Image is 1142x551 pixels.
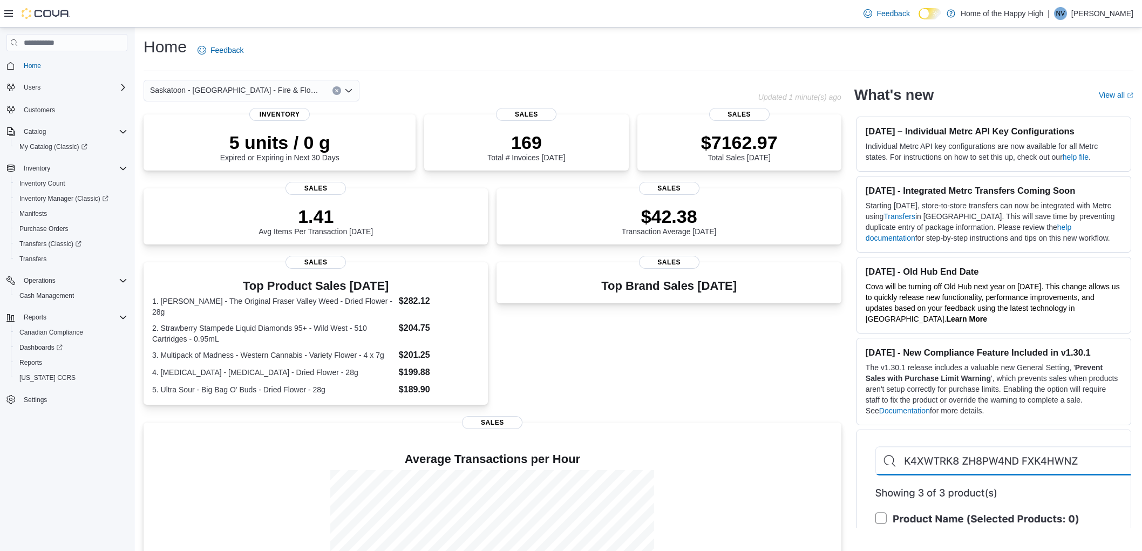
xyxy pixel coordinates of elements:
[622,206,717,236] div: Transaction Average [DATE]
[946,315,987,323] strong: Learn More
[19,125,127,138] span: Catalog
[24,106,55,114] span: Customers
[866,200,1122,243] p: Starting [DATE], store-to-store transfers can now be integrated with Metrc using in [GEOGRAPHIC_D...
[1054,7,1067,20] div: Noa Vanghel
[15,341,127,354] span: Dashboards
[22,8,70,19] img: Cova
[11,176,132,191] button: Inventory Count
[24,313,46,322] span: Reports
[150,84,322,97] span: Saskatoon - [GEOGRAPHIC_DATA] - Fire & Flower
[15,237,127,250] span: Transfers (Classic)
[19,373,76,382] span: [US_STATE] CCRS
[15,177,127,190] span: Inventory Count
[2,58,132,73] button: Home
[152,323,395,344] dt: 2. Strawberry Stampede Liquid Diamonds 95+ - Wild West - 510 Cartridges - 0.95mL
[399,295,480,308] dd: $282.12
[193,39,248,61] a: Feedback
[210,45,243,56] span: Feedback
[866,141,1122,162] p: Individual Metrc API key configurations are now available for all Metrc states. For instructions ...
[152,384,395,395] dt: 5. Ultra Sour - Big Bag O' Buds - Dried Flower - 28g
[19,255,46,263] span: Transfers
[496,108,556,121] span: Sales
[854,86,934,104] h2: What's new
[11,370,132,385] button: [US_STATE] CCRS
[11,236,132,251] a: Transfers (Classic)
[11,340,132,355] a: Dashboards
[19,209,47,218] span: Manifests
[879,406,930,415] a: Documentation
[11,355,132,370] button: Reports
[11,206,132,221] button: Manifests
[24,396,47,404] span: Settings
[1056,7,1065,20] span: NV
[15,140,92,153] a: My Catalog (Classic)
[15,371,80,384] a: [US_STATE] CCRS
[622,206,717,227] p: $42.38
[19,240,81,248] span: Transfers (Classic)
[2,80,132,95] button: Users
[11,251,132,267] button: Transfers
[639,256,699,269] span: Sales
[220,132,339,162] div: Expired or Expiring in Next 30 Days
[15,326,127,339] span: Canadian Compliance
[19,225,69,233] span: Purchase Orders
[6,53,127,436] nav: Complex example
[15,207,127,220] span: Manifests
[866,347,1122,358] h3: [DATE] - New Compliance Feature Included in v1.30.1
[152,280,479,292] h3: Top Product Sales [DATE]
[19,103,127,116] span: Customers
[19,343,63,352] span: Dashboards
[15,222,73,235] a: Purchase Orders
[15,356,127,369] span: Reports
[19,358,42,367] span: Reports
[19,81,127,94] span: Users
[19,59,127,72] span: Home
[19,142,87,151] span: My Catalog (Classic)
[11,288,132,303] button: Cash Management
[487,132,565,153] p: 169
[876,8,909,19] span: Feedback
[399,366,480,379] dd: $199.88
[15,253,127,266] span: Transfers
[19,393,127,406] span: Settings
[24,164,50,173] span: Inventory
[15,253,51,266] a: Transfers
[24,127,46,136] span: Catalog
[11,191,132,206] a: Inventory Manager (Classic)
[15,192,127,205] span: Inventory Manager (Classic)
[152,453,833,466] h4: Average Transactions per Hour
[859,3,914,24] a: Feedback
[15,237,86,250] a: Transfers (Classic)
[2,310,132,325] button: Reports
[19,125,50,138] button: Catalog
[15,289,127,302] span: Cash Management
[259,206,373,227] p: 1.41
[15,177,70,190] a: Inventory Count
[24,62,41,70] span: Home
[19,328,83,337] span: Canadian Compliance
[19,81,45,94] button: Users
[19,162,127,175] span: Inventory
[15,371,127,384] span: Washington CCRS
[701,132,778,153] p: $7162.97
[152,350,395,360] dt: 3. Multipack of Madness - Western Cannabis - Variety Flower - 4 x 7g
[961,7,1043,20] p: Home of the Happy High
[24,276,56,285] span: Operations
[19,179,65,188] span: Inventory Count
[259,206,373,236] div: Avg Items Per Transaction [DATE]
[15,140,127,153] span: My Catalog (Classic)
[19,194,108,203] span: Inventory Manager (Classic)
[15,356,46,369] a: Reports
[919,8,941,19] input: Dark Mode
[2,392,132,407] button: Settings
[866,282,1120,323] span: Cova will be turning off Old Hub next year on [DATE]. This change allows us to quickly release ne...
[1127,92,1133,99] svg: External link
[758,93,841,101] p: Updated 1 minute(s) ago
[399,349,480,362] dd: $201.25
[15,341,67,354] a: Dashboards
[15,207,51,220] a: Manifests
[1099,91,1133,99] a: View allExternal link
[19,393,51,406] a: Settings
[2,273,132,288] button: Operations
